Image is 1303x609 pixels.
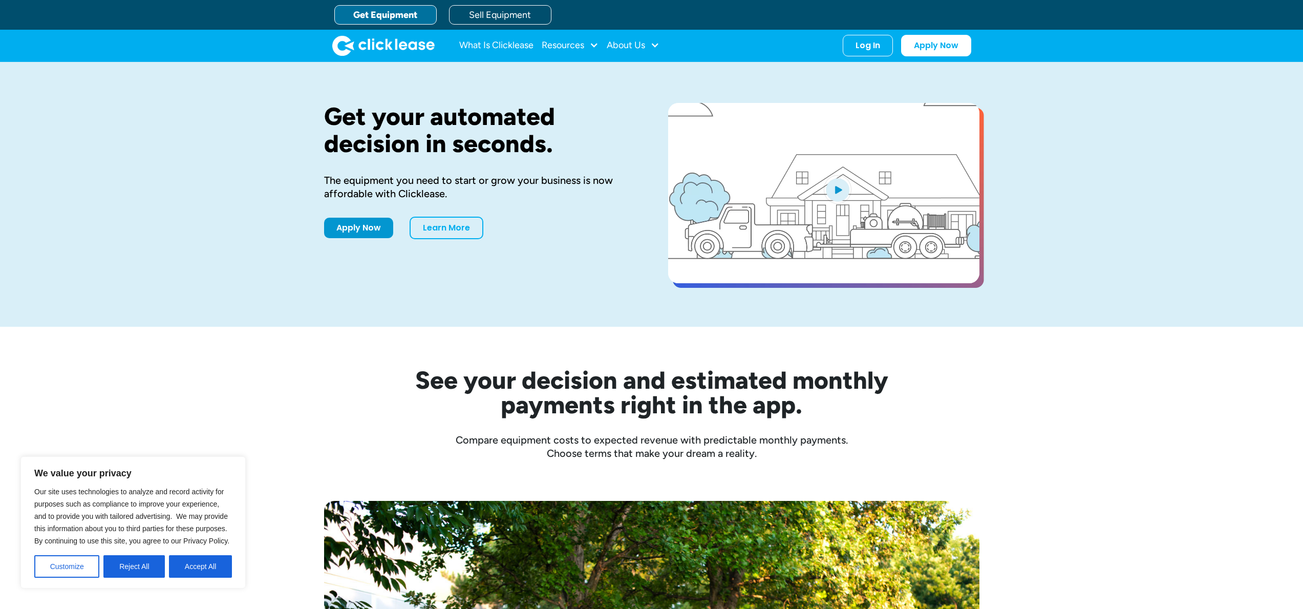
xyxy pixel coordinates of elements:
[856,40,880,51] div: Log In
[20,456,246,589] div: We value your privacy
[103,555,165,578] button: Reject All
[668,103,979,283] a: open lightbox
[410,217,483,239] a: Learn More
[324,218,393,238] a: Apply Now
[332,35,435,56] img: Clicklease logo
[365,368,938,417] h2: See your decision and estimated monthly payments right in the app.
[459,35,533,56] a: What Is Clicklease
[34,488,229,545] span: Our site uses technologies to analyze and record activity for purposes such as compliance to impr...
[607,35,659,56] div: About Us
[901,35,971,56] a: Apply Now
[332,35,435,56] a: home
[169,555,232,578] button: Accept All
[34,467,232,479] p: We value your privacy
[824,175,851,204] img: Blue play button logo on a light blue circular background
[449,5,551,25] a: Sell Equipment
[324,103,635,157] h1: Get your automated decision in seconds.
[34,555,99,578] button: Customize
[324,433,979,460] div: Compare equipment costs to expected revenue with predictable monthly payments. Choose terms that ...
[324,174,635,200] div: The equipment you need to start or grow your business is now affordable with Clicklease.
[334,5,437,25] a: Get Equipment
[542,35,599,56] div: Resources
